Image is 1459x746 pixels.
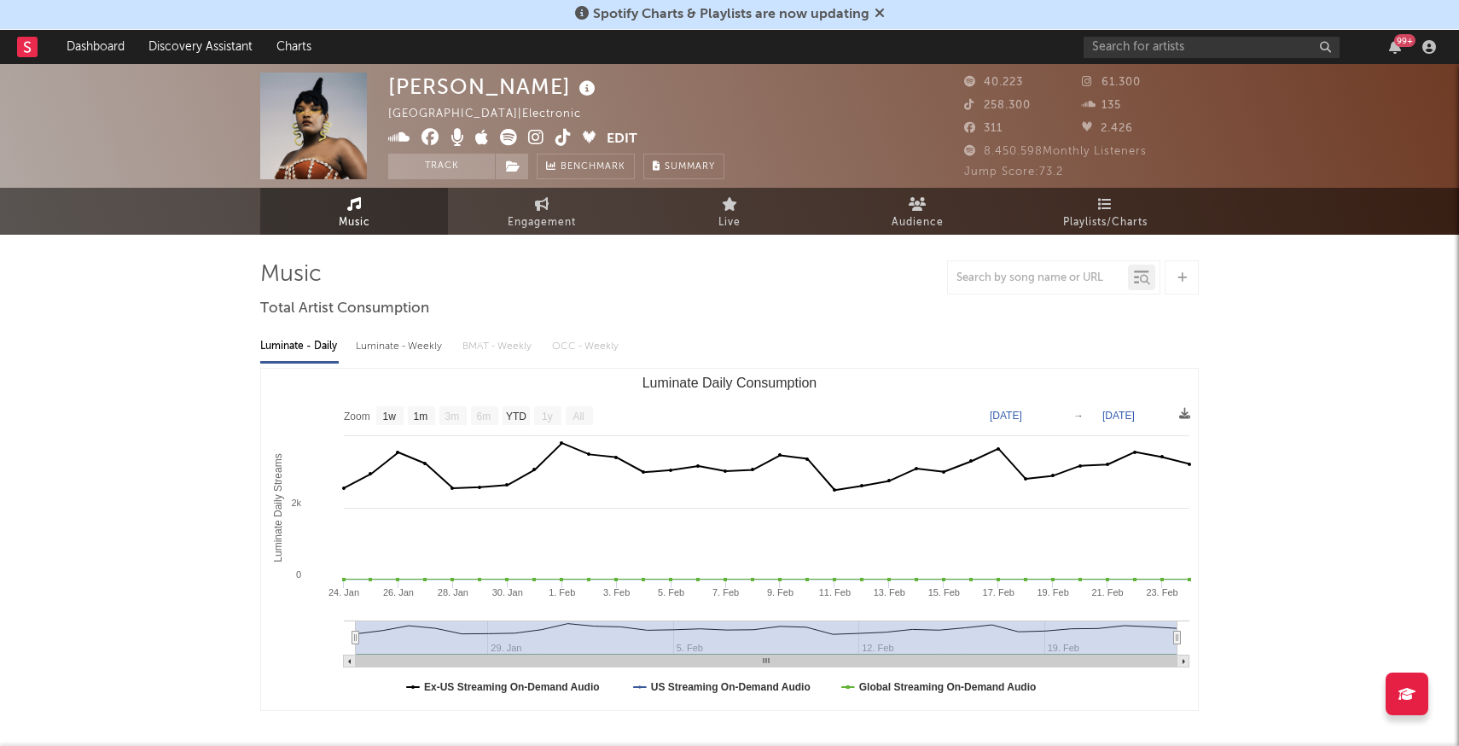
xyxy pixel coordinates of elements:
[542,411,553,423] text: 1y
[1082,100,1121,111] span: 135
[603,587,630,597] text: 3. Feb
[561,157,625,178] span: Benchmark
[1091,587,1123,597] text: 21. Feb
[1063,213,1148,233] span: Playlists/Charts
[964,146,1147,157] span: 8.450.598 Monthly Listeners
[658,587,684,597] text: 5. Feb
[260,188,448,235] a: Music
[892,213,944,233] span: Audience
[712,587,739,597] text: 7. Feb
[928,587,960,597] text: 15. Feb
[508,213,576,233] span: Engagement
[388,104,601,125] div: [GEOGRAPHIC_DATA] | Electronic
[506,411,526,423] text: YTD
[296,569,301,580] text: 0
[261,369,1198,710] svg: Luminate Daily Consumption
[1102,410,1135,422] text: [DATE]
[819,587,851,597] text: 11. Feb
[328,587,359,597] text: 24. Jan
[55,30,137,64] a: Dashboard
[636,188,823,235] a: Live
[272,453,284,562] text: Luminate Daily Streams
[344,411,370,423] text: Zoom
[1389,40,1401,54] button: 99+
[537,154,635,179] a: Benchmark
[859,681,1037,693] text: Global Streaming On-Demand Audio
[573,411,584,423] text: All
[642,376,817,390] text: Luminate Daily Consumption
[477,411,491,423] text: 6m
[414,411,428,423] text: 1m
[1394,34,1415,47] div: 99 +
[438,587,468,597] text: 28. Jan
[1038,587,1069,597] text: 19. Feb
[607,129,637,150] button: Edit
[875,8,885,21] span: Dismiss
[964,123,1003,134] span: 311
[767,587,793,597] text: 9. Feb
[424,681,600,693] text: Ex-US Streaming On-Demand Audio
[549,587,575,597] text: 1. Feb
[356,332,445,361] div: Luminate - Weekly
[339,213,370,233] span: Music
[990,410,1022,422] text: [DATE]
[383,587,414,597] text: 26. Jan
[948,271,1128,285] input: Search by song name or URL
[593,8,869,21] span: Spotify Charts & Playlists are now updating
[1011,188,1199,235] a: Playlists/Charts
[492,587,523,597] text: 30. Jan
[383,411,397,423] text: 1w
[291,498,301,508] text: 2k
[137,30,264,64] a: Discovery Assistant
[718,213,741,233] span: Live
[1082,77,1141,88] span: 61.300
[1146,587,1177,597] text: 23. Feb
[665,162,715,172] span: Summary
[651,681,811,693] text: US Streaming On-Demand Audio
[964,100,1031,111] span: 258.300
[388,73,600,101] div: [PERSON_NAME]
[964,77,1023,88] span: 40.223
[964,166,1063,178] span: Jump Score: 73.2
[445,411,460,423] text: 3m
[874,587,905,597] text: 13. Feb
[448,188,636,235] a: Engagement
[264,30,323,64] a: Charts
[260,299,429,319] span: Total Artist Consumption
[643,154,724,179] button: Summary
[388,154,495,179] button: Track
[1082,123,1133,134] span: 2.426
[983,587,1014,597] text: 17. Feb
[1084,37,1340,58] input: Search for artists
[823,188,1011,235] a: Audience
[260,332,339,361] div: Luminate - Daily
[1073,410,1084,422] text: →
